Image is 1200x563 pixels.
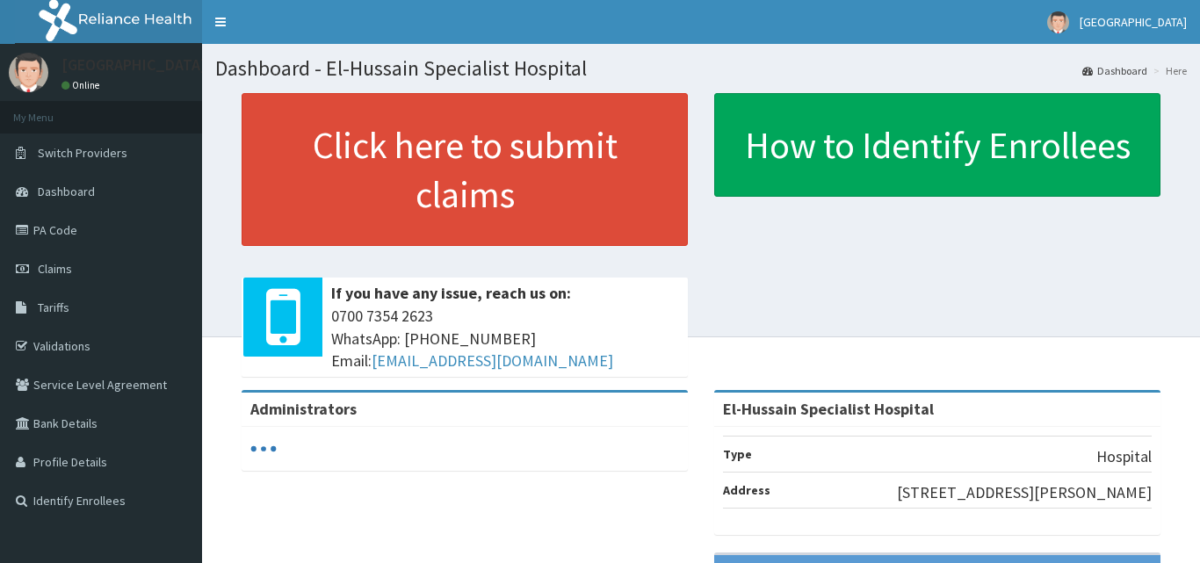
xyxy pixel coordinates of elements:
a: Online [61,79,104,91]
a: How to Identify Enrollees [714,93,1160,197]
h1: Dashboard - El-Hussain Specialist Hospital [215,57,1187,80]
span: [GEOGRAPHIC_DATA] [1080,14,1187,30]
span: 0700 7354 2623 WhatsApp: [PHONE_NUMBER] Email: [331,305,679,372]
span: Claims [38,261,72,277]
a: [EMAIL_ADDRESS][DOMAIN_NAME] [372,350,613,371]
strong: El-Hussain Specialist Hospital [723,399,934,419]
b: Administrators [250,399,357,419]
svg: audio-loading [250,436,277,462]
img: User Image [9,53,48,92]
p: [GEOGRAPHIC_DATA] [61,57,206,73]
span: Tariffs [38,300,69,315]
b: Address [723,482,770,498]
span: Dashboard [38,184,95,199]
img: User Image [1047,11,1069,33]
span: Switch Providers [38,145,127,161]
p: [STREET_ADDRESS][PERSON_NAME] [897,481,1152,504]
a: Click here to submit claims [242,93,688,246]
a: Dashboard [1082,63,1147,78]
li: Here [1149,63,1187,78]
b: If you have any issue, reach us on: [331,283,571,303]
p: Hospital [1096,445,1152,468]
b: Type [723,446,752,462]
